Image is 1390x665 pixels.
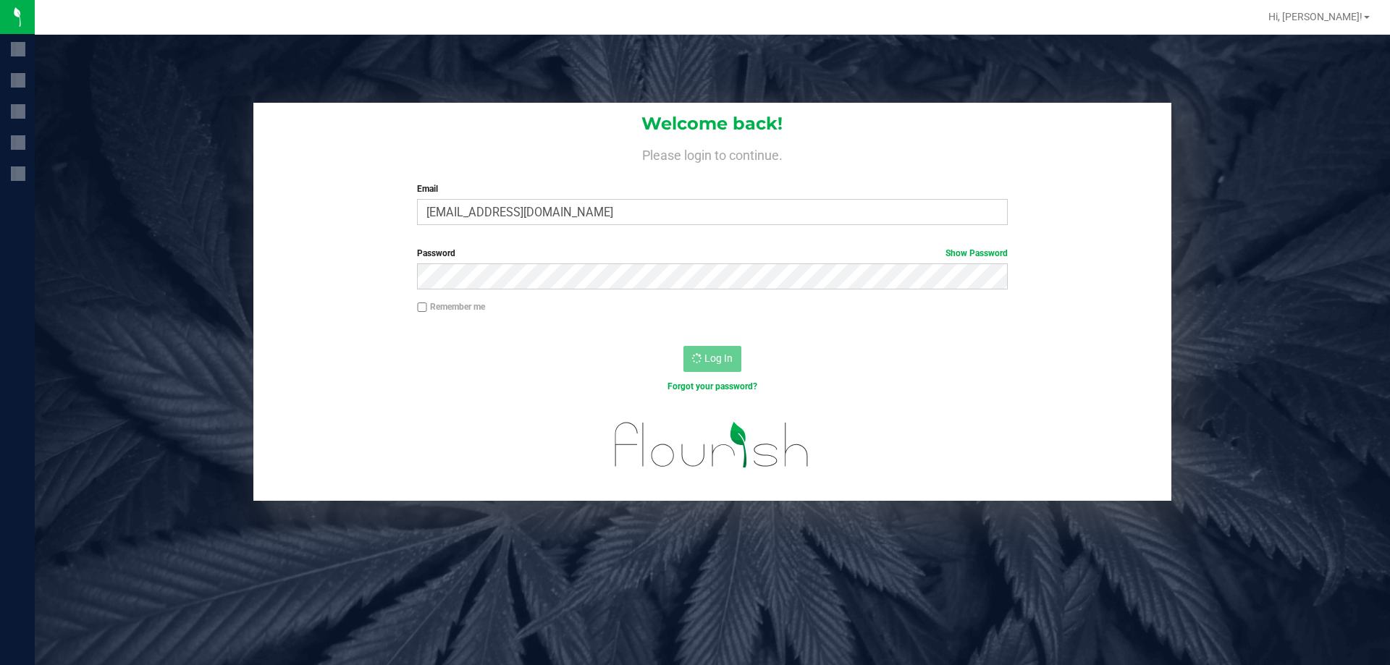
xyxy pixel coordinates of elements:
[417,182,1007,195] label: Email
[945,248,1008,258] a: Show Password
[667,381,757,391] a: Forgot your password?
[253,145,1171,162] h4: Please login to continue.
[683,346,741,372] button: Log In
[597,408,827,482] img: flourish_logo.svg
[704,352,733,364] span: Log In
[417,248,455,258] span: Password
[417,302,427,313] input: Remember me
[253,114,1171,133] h1: Welcome back!
[1268,11,1362,22] span: Hi, [PERSON_NAME]!
[417,300,485,313] label: Remember me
